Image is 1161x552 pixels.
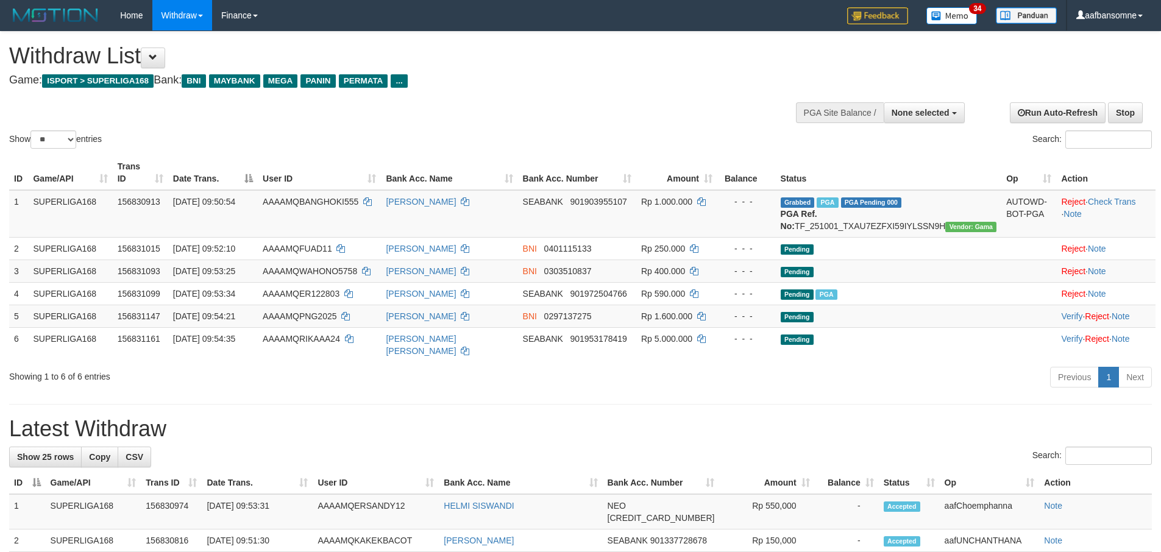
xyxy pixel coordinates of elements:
input: Search: [1065,447,1152,465]
span: Marked by aafsengchandara [815,289,837,300]
td: [DATE] 09:53:31 [202,494,313,529]
span: Copy 901972504766 to clipboard [570,289,627,299]
td: SUPERLIGA168 [28,282,112,305]
td: SUPERLIGA168 [28,190,112,238]
span: NEO [608,501,626,511]
span: BNI [523,266,537,276]
a: [PERSON_NAME] [386,311,456,321]
span: SEABANK [523,197,563,207]
span: Rp 1.000.000 [641,197,692,207]
td: SUPERLIGA168 [28,260,112,282]
span: [DATE] 09:54:21 [173,311,235,321]
span: Grabbed [781,197,815,208]
span: 156831099 [118,289,160,299]
span: BNI [182,74,205,88]
td: Rp 150,000 [719,529,814,552]
a: 1 [1098,367,1119,387]
a: Note [1112,311,1130,321]
span: [DATE] 09:54:35 [173,334,235,344]
th: Status [776,155,1002,190]
a: Check Trans [1088,197,1136,207]
th: Date Trans.: activate to sort column descending [168,155,258,190]
span: ISPORT > SUPERLIGA168 [42,74,154,88]
span: 156831147 [118,311,160,321]
select: Showentries [30,130,76,149]
td: AUTOWD-BOT-PGA [1001,190,1056,238]
span: Accepted [884,501,920,512]
th: Balance: activate to sort column ascending [815,472,879,494]
span: AAAAMQER122803 [263,289,339,299]
a: CSV [118,447,151,467]
span: 156830913 [118,197,160,207]
th: User ID: activate to sort column ascending [313,472,439,494]
button: None selected [884,102,965,123]
span: AAAAMQRIKAAA24 [263,334,340,344]
a: Reject [1085,311,1109,321]
th: User ID: activate to sort column ascending [258,155,381,190]
a: Verify [1061,334,1082,344]
td: 1 [9,494,46,529]
a: Reject [1085,334,1109,344]
td: SUPERLIGA168 [28,327,112,362]
a: Note [1112,334,1130,344]
a: Show 25 rows [9,447,82,467]
span: Copy 901337728678 to clipboard [650,536,707,545]
h1: Latest Withdraw [9,417,1152,441]
span: None selected [892,108,950,118]
span: BNI [523,244,537,253]
span: Copy [89,452,110,462]
td: aafChoemphanna [940,494,1040,529]
th: Action [1039,472,1152,494]
th: Bank Acc. Number: activate to sort column ascending [518,155,636,190]
a: Note [1044,501,1062,511]
a: Note [1044,536,1062,545]
a: Stop [1108,102,1143,123]
td: AAAAMQERSANDY12 [313,494,439,529]
a: Reject [1061,289,1085,299]
td: 156830816 [141,529,202,552]
a: [PERSON_NAME] [386,289,456,299]
th: Amount: activate to sort column ascending [719,472,814,494]
span: Vendor URL: https://trx31.1velocity.biz [945,222,996,232]
img: MOTION_logo.png [9,6,102,24]
td: AAAAMQKAKEKBACOT [313,529,439,552]
th: Game/API: activate to sort column ascending [28,155,112,190]
b: PGA Ref. No: [781,209,817,231]
a: Next [1118,367,1152,387]
span: BNI [523,311,537,321]
a: Note [1088,289,1106,299]
span: SEABANK [523,334,563,344]
span: [DATE] 09:53:34 [173,289,235,299]
a: Note [1088,266,1106,276]
a: [PERSON_NAME] [PERSON_NAME] [386,334,456,356]
span: Rp 400.000 [641,266,685,276]
td: 2 [9,237,28,260]
th: Op: activate to sort column ascending [1001,155,1056,190]
img: Feedback.jpg [847,7,908,24]
td: 2 [9,529,46,552]
td: Rp 550,000 [719,494,814,529]
a: Reject [1061,197,1085,207]
span: MAYBANK [209,74,260,88]
span: Accepted [884,536,920,547]
span: MEGA [263,74,298,88]
td: SUPERLIGA168 [28,305,112,327]
span: Marked by aafsengchandara [817,197,838,208]
td: aafUNCHANTHANA [940,529,1040,552]
span: Pending [781,334,814,345]
a: [PERSON_NAME] [386,266,456,276]
a: Note [1063,209,1082,219]
div: - - - [722,310,771,322]
span: 156831093 [118,266,160,276]
span: Rp 250.000 [641,244,685,253]
a: Note [1088,244,1106,253]
a: [PERSON_NAME] [386,197,456,207]
th: Action [1056,155,1156,190]
th: Trans ID: activate to sort column ascending [113,155,168,190]
div: - - - [722,196,771,208]
span: Rp 5.000.000 [641,334,692,344]
label: Search: [1032,130,1152,149]
a: Reject [1061,266,1085,276]
span: Copy 901903955107 to clipboard [570,197,627,207]
th: Op: activate to sort column ascending [940,472,1040,494]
